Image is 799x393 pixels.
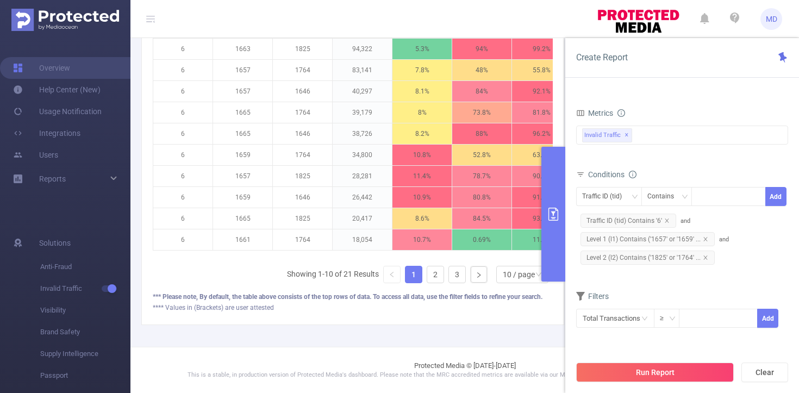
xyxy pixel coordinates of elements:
span: and [576,217,719,243]
p: 91.7% [512,187,571,208]
p: 94% [452,39,511,59]
p: 92.1% [512,81,571,102]
i: icon: info-circle [617,109,625,117]
span: Conditions [588,170,636,179]
span: Passport [40,365,130,386]
li: 2 [427,266,444,283]
p: 88% [452,123,511,144]
li: Showing 1-10 of 21 Results [287,266,379,283]
p: 1665 [213,102,272,123]
span: and [576,236,729,261]
p: 1764 [273,60,332,80]
div: 10 / page [503,266,535,283]
p: 6 [153,123,213,144]
p: 8.1% [392,81,452,102]
p: 78.7% [452,166,511,186]
p: 81.8% [512,102,571,123]
p: 1657 [213,166,272,186]
p: 1764 [273,145,332,165]
p: 6 [153,145,213,165]
p: 1646 [273,123,332,144]
p: 6 [153,102,213,123]
p: 1825 [273,208,332,229]
span: Create Report [576,52,628,63]
p: 55.8% [512,60,571,80]
p: 80.8% [452,187,511,208]
a: Overview [13,57,70,79]
a: Usage Notification [13,101,102,122]
footer: Protected Media © [DATE]-[DATE] [130,347,799,393]
p: 96.2% [512,123,571,144]
li: Next Page [470,266,488,283]
p: 34,800 [333,145,392,165]
p: 11.4% [392,166,452,186]
p: 28,281 [333,166,392,186]
p: 7.8% [392,60,452,80]
a: Users [13,144,58,166]
i: icon: left [389,271,395,278]
p: 5.3% [392,39,452,59]
div: *** Please note, By default, the table above consists of the top rows of data. To access all data... [153,292,553,302]
p: 8.2% [392,123,452,144]
p: 93.1% [512,208,571,229]
p: 8.6% [392,208,452,229]
p: 1665 [213,208,272,229]
span: MD [766,8,777,30]
p: 18,054 [333,229,392,250]
i: icon: info-circle [629,171,636,178]
p: 1657 [213,81,272,102]
button: Run Report [576,363,734,382]
p: 6 [153,229,213,250]
a: Reports [39,168,66,190]
p: 84% [452,81,511,102]
p: This is a stable, in production version of Protected Media's dashboard. Please note that the MRC ... [158,371,772,380]
div: Contains [647,188,682,205]
i: icon: close [703,255,708,260]
p: 52.8% [452,145,511,165]
p: 1659 [213,187,272,208]
i: icon: down [632,194,638,201]
p: 6 [153,187,213,208]
p: 83,141 [333,60,392,80]
p: 8% [392,102,452,123]
a: Integrations [13,122,80,144]
p: 11.4% [512,229,571,250]
p: 26,442 [333,187,392,208]
p: 1659 [213,145,272,165]
i: icon: down [669,315,676,323]
a: Help Center (New) [13,79,101,101]
p: 39,179 [333,102,392,123]
p: 1663 [213,39,272,59]
p: 1657 [213,60,272,80]
p: 20,417 [333,208,392,229]
button: Add [757,309,778,328]
p: 40,297 [333,81,392,102]
img: Protected Media [11,9,119,31]
p: 1646 [273,187,332,208]
a: 2 [427,266,444,283]
p: 84.5% [452,208,511,229]
p: 73.8% [452,102,511,123]
span: Filters [576,292,609,301]
p: 1825 [273,39,332,59]
span: Level 1 (l1) Contains ('1657' or '1659' ... [580,232,715,246]
span: Invalid Traffic [40,278,130,300]
span: Invalid Traffic [582,128,632,142]
p: 10.7% [392,229,452,250]
p: 10.8% [392,145,452,165]
span: Reports [39,174,66,183]
p: 6 [153,60,213,80]
p: 6 [153,166,213,186]
p: 48% [452,60,511,80]
p: 10.9% [392,187,452,208]
p: 6 [153,81,213,102]
button: Clear [741,363,788,382]
span: Brand Safety [40,321,130,343]
p: 99.2% [512,39,571,59]
i: icon: close [703,236,708,242]
p: 1764 [273,102,332,123]
div: Traffic ID (tid) [582,188,629,205]
span: Supply Intelligence [40,343,130,365]
i: icon: right [476,272,482,278]
span: Level 2 (l2) Contains ('1825' or '1764' ... [580,251,715,265]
